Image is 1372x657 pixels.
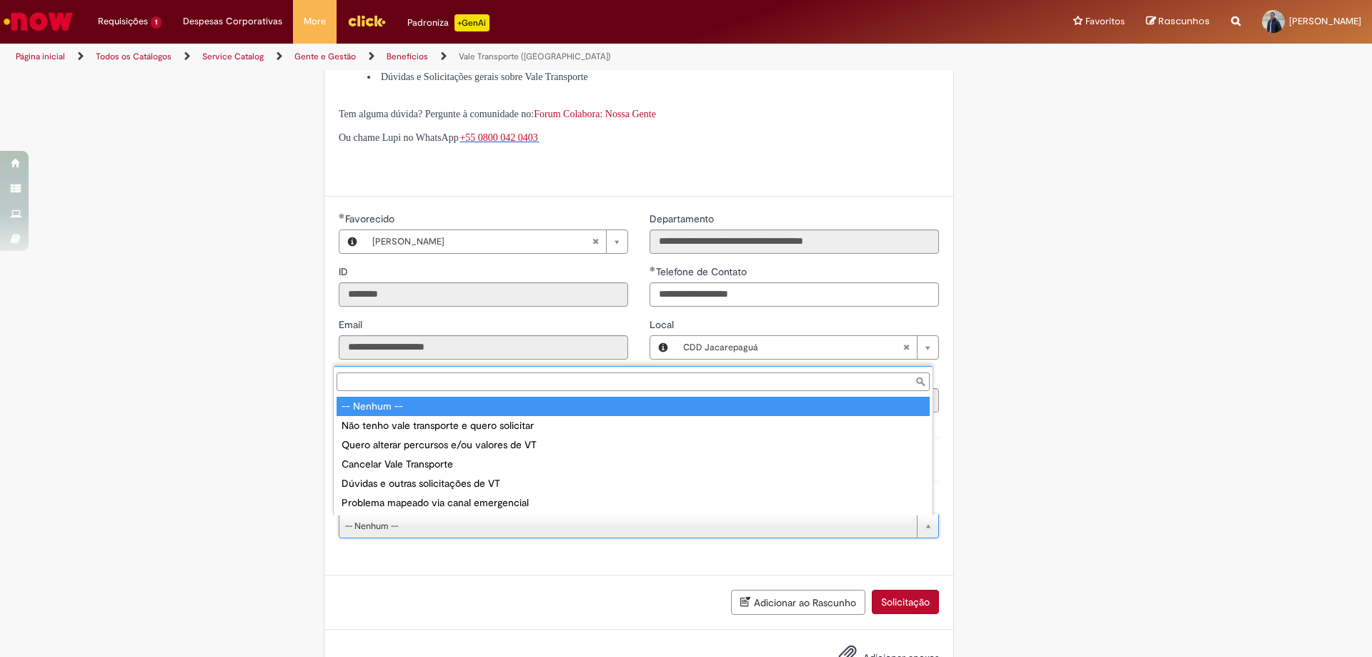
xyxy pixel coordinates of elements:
div: Problema mapeado via canal emergencial [337,493,930,513]
div: Cancelar Vale Transporte [337,455,930,474]
ul: Tipo da Solicitação [334,394,933,515]
div: Não tenho vale transporte e quero solicitar [337,416,930,435]
div: Dúvidas e outras solicitações de VT [337,474,930,493]
div: Quero alterar percursos e/ou valores de VT [337,435,930,455]
div: -- Nenhum -- [337,397,930,416]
